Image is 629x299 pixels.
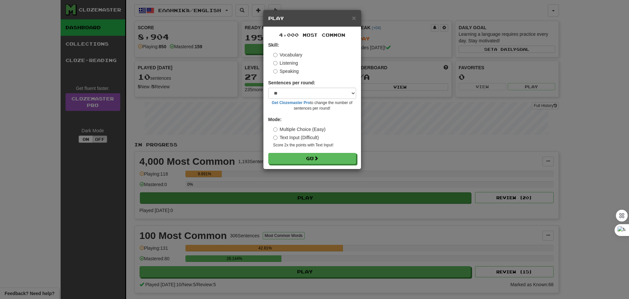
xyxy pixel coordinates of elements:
strong: Mode: [268,117,282,122]
label: Sentences per round: [268,79,315,86]
label: Multiple Choice (Easy) [273,126,326,133]
button: Close [352,14,356,21]
input: Text Input (Difficult) [273,136,277,140]
button: Go [268,153,356,164]
input: Speaking [273,69,277,74]
small: Score 2x the points with Text Input ! [273,142,356,148]
span: × [352,14,356,22]
h5: Play [268,15,356,22]
input: Listening [273,61,277,65]
small: to change the number of sentences per round! [268,100,356,111]
input: Multiple Choice (Easy) [273,127,277,132]
label: Text Input (Difficult) [273,134,319,141]
input: Vocabulary [273,53,277,57]
label: Speaking [273,68,299,75]
span: 4,000 Most Common [279,32,345,38]
label: Vocabulary [273,52,302,58]
label: Listening [273,60,298,66]
strong: Skill: [268,42,279,48]
a: Get Clozemaster Pro [272,100,310,105]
